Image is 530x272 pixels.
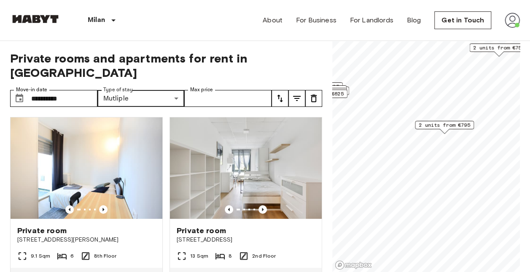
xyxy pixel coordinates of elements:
[170,117,322,219] img: Marketing picture of unit IT-14-037-005-01H
[258,205,267,214] button: Previous image
[335,260,372,270] a: Mapbox logo
[11,117,162,219] img: Marketing picture of unit IT-14-105-001-006
[350,15,393,25] a: For Landlords
[225,205,233,214] button: Previous image
[190,86,213,93] label: Max price
[292,90,344,98] span: 1 units from €625
[407,15,421,25] a: Blog
[70,252,74,260] span: 6
[31,252,50,260] span: 9.1 Sqm
[16,86,47,93] label: Move-in date
[473,44,525,52] span: 2 units from €750
[88,15,105,25] p: Milan
[419,121,470,129] span: 2 units from €795
[505,13,520,28] img: avatar
[469,44,528,57] div: Map marker
[263,15,282,25] a: About
[10,15,61,23] img: Habyt
[65,205,74,214] button: Previous image
[296,15,336,25] a: For Business
[10,51,322,80] span: Private rooms and apartments for rent in [GEOGRAPHIC_DATA]
[11,90,28,107] button: Choose date, selected date is 1 Nov 2025
[190,252,208,260] span: 13 Sqm
[97,90,185,107] div: Mutliple
[177,226,226,236] span: Private room
[434,11,491,29] a: Get in Touch
[103,86,133,93] label: Type of stay
[288,90,305,107] button: tune
[229,252,232,260] span: 8
[17,236,156,244] span: [STREET_ADDRESS][PERSON_NAME]
[177,236,315,244] span: [STREET_ADDRESS]
[305,90,322,107] button: tune
[252,252,276,260] span: 2nd Floor
[17,226,67,236] span: Private room
[94,252,116,260] span: 8th Floor
[272,90,288,107] button: tune
[415,121,474,134] div: Map marker
[99,205,108,214] button: Previous image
